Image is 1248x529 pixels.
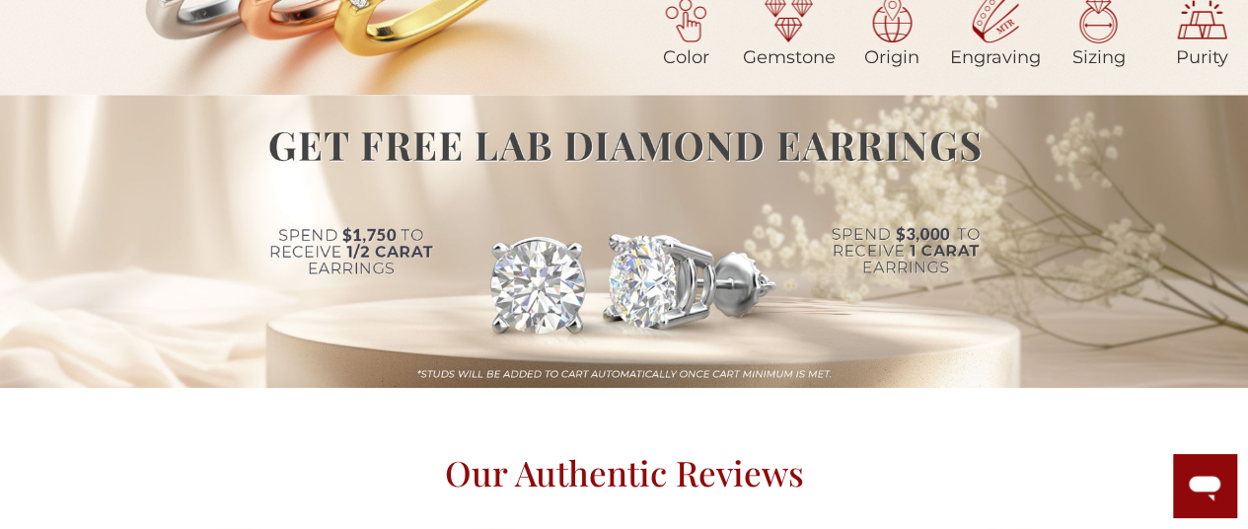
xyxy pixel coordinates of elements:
span: Sizing [1071,45,1125,67]
span: Purity [1175,45,1227,67]
span: Gemstone [743,45,836,67]
span: Origin [864,45,919,67]
span: Engraving [950,45,1041,67]
span: Color [662,45,708,67]
h2: Our Authentic Reviews [225,447,1024,499]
